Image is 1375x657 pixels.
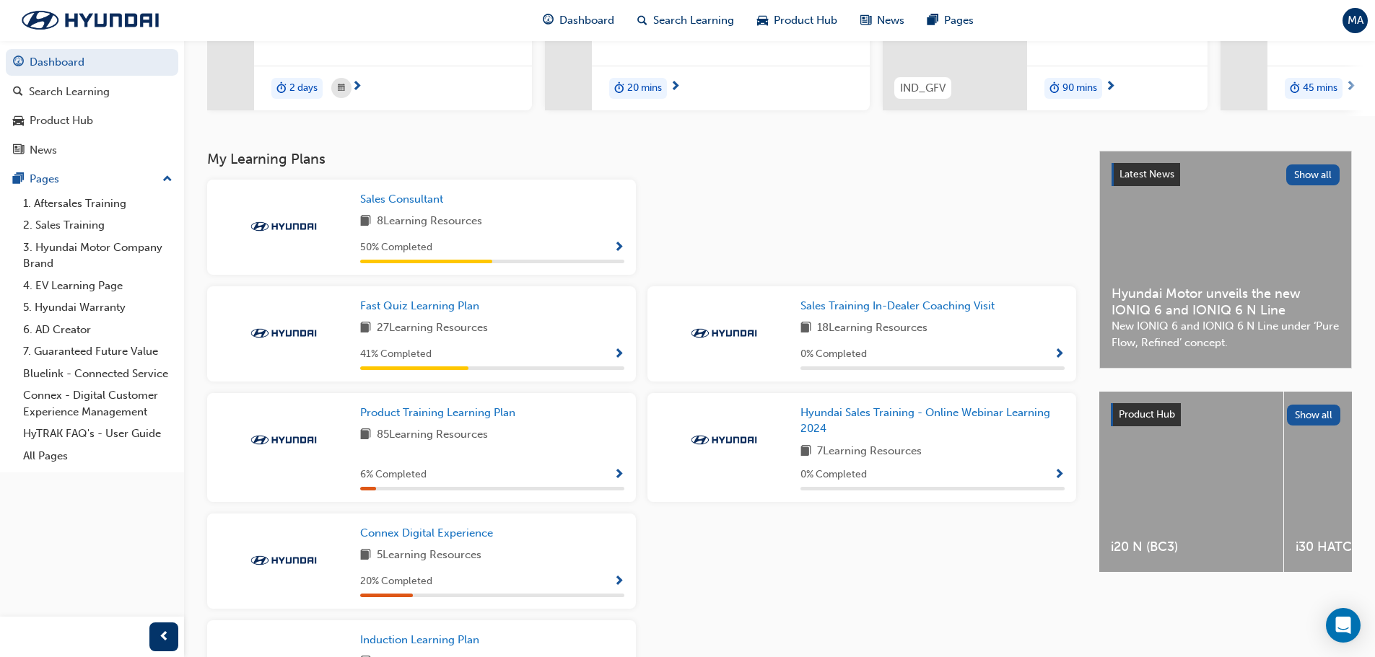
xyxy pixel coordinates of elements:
span: book-icon [800,319,811,338]
div: Search Learning [29,84,110,100]
button: Show all [1286,164,1340,185]
a: Hyundai Sales Training - Online Webinar Learning 2024 [800,405,1065,437]
img: Trak [244,326,323,340]
a: Connex - Digital Customer Experience Management [17,384,178,423]
span: 7 Learning Resources [817,443,922,461]
span: 45 mins [1303,80,1337,97]
span: 50 % Completed [360,239,432,256]
span: search-icon [637,12,647,30]
img: Trak [684,433,764,447]
img: Trak [7,5,173,35]
span: 6 % Completed [360,467,427,483]
a: Product Training Learning Plan [360,405,521,421]
span: Sales Training In-Dealer Coaching Visit [800,299,995,312]
span: Latest News [1119,168,1174,180]
a: Induction Learning Plan [360,632,485,648]
span: duration-icon [1049,79,1060,98]
span: News [877,12,904,29]
span: 20 mins [627,80,662,97]
a: 3. Hyundai Motor Company Brand [17,237,178,275]
a: 2. Sales Training [17,214,178,237]
h3: My Learning Plans [207,151,1076,167]
a: Product HubShow all [1111,403,1340,426]
button: Show all [1287,405,1341,425]
a: Search Learning [6,79,178,105]
a: i20 N (BC3) [1099,392,1283,572]
span: pages-icon [13,173,24,186]
div: Product Hub [30,113,93,129]
button: Show Progress [614,239,624,257]
span: next-icon [1105,81,1116,94]
span: news-icon [13,144,24,157]
img: Trak [244,433,323,447]
button: Show Progress [614,345,624,363]
span: Show Progress [1054,469,1065,482]
span: news-icon [860,12,871,30]
span: New IONIQ 6 and IONIQ 6 N Line under ‘Pure Flow, Refined’ concept. [1112,318,1340,350]
a: guage-iconDashboard [531,6,626,35]
button: DashboardSearch LearningProduct HubNews [6,46,178,166]
span: Show Progress [614,469,624,482]
span: 90 mins [1062,80,1097,97]
div: Open Intercom Messenger [1326,608,1361,643]
span: Fast Quiz Learning Plan [360,299,479,312]
button: Pages [6,166,178,193]
span: 85 Learning Resources [377,426,488,444]
span: car-icon [757,12,768,30]
span: 0 % Completed [800,467,867,483]
a: Latest NewsShow all [1112,163,1340,186]
span: Show Progress [1054,348,1065,361]
span: 27 Learning Resources [377,319,488,338]
span: car-icon [13,115,24,128]
span: 41 % Completed [360,346,432,363]
span: Hyundai Motor unveils the new IONIQ 6 and IONIQ 6 N Line [1112,286,1340,318]
a: HyTRAK FAQ's - User Guide [17,423,178,445]
span: 8 Learning Resources [377,213,482,231]
span: Sales Consultant [360,193,443,206]
span: Show Progress [614,576,624,588]
span: Search Learning [653,12,734,29]
img: Trak [244,219,323,234]
span: IND_GFV [900,80,946,97]
span: Show Progress [614,242,624,255]
span: 20 % Completed [360,573,432,590]
span: calendar-icon [338,79,345,97]
span: book-icon [360,547,371,565]
span: book-icon [800,443,811,461]
button: Show Progress [1054,345,1065,363]
a: Fast Quiz Learning Plan [360,298,485,314]
span: MA [1348,12,1363,29]
span: duration-icon [614,79,624,98]
a: Sales Consultant [360,191,449,208]
span: Connex Digital Experience [360,526,493,539]
img: Trak [684,326,764,340]
span: book-icon [360,426,371,444]
span: Induction Learning Plan [360,633,479,646]
a: 1. Aftersales Training [17,193,178,215]
a: news-iconNews [849,6,916,35]
a: Connex Digital Experience [360,525,499,542]
span: Pages [944,12,974,29]
button: Show Progress [614,573,624,591]
img: Trak [244,553,323,568]
span: next-icon [670,81,681,94]
a: News [6,137,178,164]
a: Bluelink - Connected Service [17,363,178,385]
span: book-icon [360,319,371,338]
a: Sales Training In-Dealer Coaching Visit [800,298,1000,314]
span: Product Hub [1119,408,1175,420]
button: Show Progress [1054,466,1065,484]
span: pages-icon [927,12,938,30]
a: 6. AD Creator [17,319,178,341]
span: Hyundai Sales Training - Online Webinar Learning 2024 [800,406,1050,436]
a: search-iconSearch Learning [626,6,746,35]
span: guage-icon [543,12,554,30]
a: 4. EV Learning Page [17,275,178,297]
a: 5. Hyundai Warranty [17,296,178,319]
span: Product Training Learning Plan [360,406,515,419]
span: up-icon [162,170,173,189]
a: 7. Guaranteed Future Value [17,340,178,363]
span: search-icon [13,86,23,99]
